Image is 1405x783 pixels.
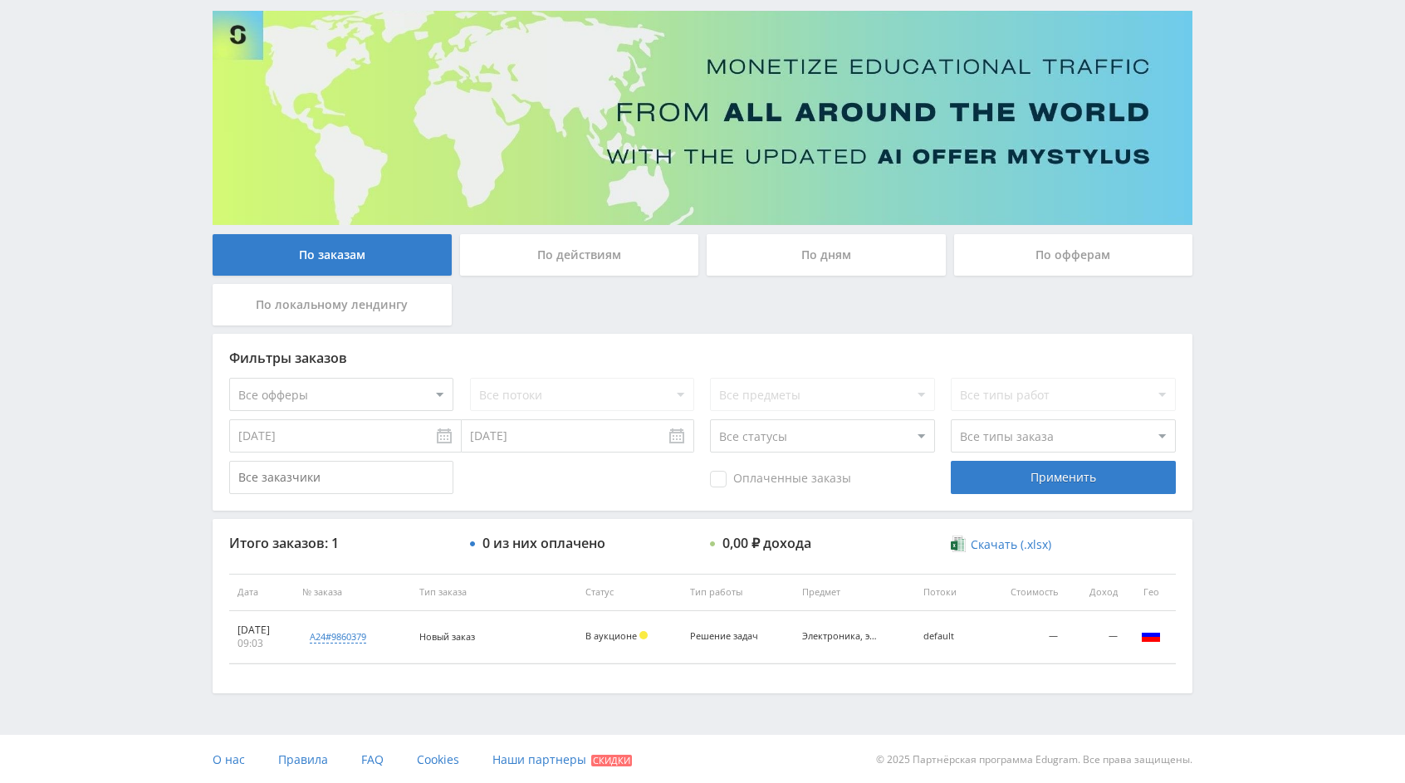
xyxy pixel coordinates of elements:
th: Предмет [794,574,915,611]
input: Все заказчики [229,461,453,494]
div: Итого заказов: 1 [229,536,453,551]
img: Banner [213,11,1192,225]
span: Cookies [417,751,459,767]
span: Скачать (.xlsx) [971,538,1051,551]
th: Тип работы [682,574,794,611]
span: О нас [213,751,245,767]
div: По офферам [954,234,1193,276]
span: Оплаченные заказы [710,471,851,487]
th: Гео [1126,574,1176,611]
div: По локальному лендингу [213,284,452,325]
div: 0 из них оплачено [482,536,605,551]
div: default [923,631,973,642]
span: Наши партнеры [492,751,586,767]
div: По заказам [213,234,452,276]
div: Фильтры заказов [229,350,1176,365]
div: Применить [951,461,1175,494]
img: rus.png [1141,625,1161,645]
div: 0,00 ₽ дохода [722,536,811,551]
span: Холд [639,631,648,639]
th: Стоимость [982,574,1066,611]
div: Электроника, электротехника, радиотехника [802,631,877,642]
th: Дата [229,574,294,611]
div: a24#9860379 [310,630,366,644]
div: По действиям [460,234,699,276]
th: Статус [577,574,682,611]
td: — [982,611,1066,663]
span: В аукционе [585,629,637,642]
td: — [1066,611,1126,663]
th: № заказа [294,574,411,611]
div: Решение задач [690,631,765,642]
img: xlsx [951,536,965,552]
a: Скачать (.xlsx) [951,536,1050,553]
th: Тип заказа [411,574,577,611]
th: Потоки [915,574,982,611]
span: Скидки [591,755,632,766]
span: Новый заказ [419,630,475,643]
span: FAQ [361,751,384,767]
div: 09:03 [237,637,286,650]
th: Доход [1066,574,1126,611]
div: [DATE] [237,624,286,637]
span: Правила [278,751,328,767]
div: По дням [707,234,946,276]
